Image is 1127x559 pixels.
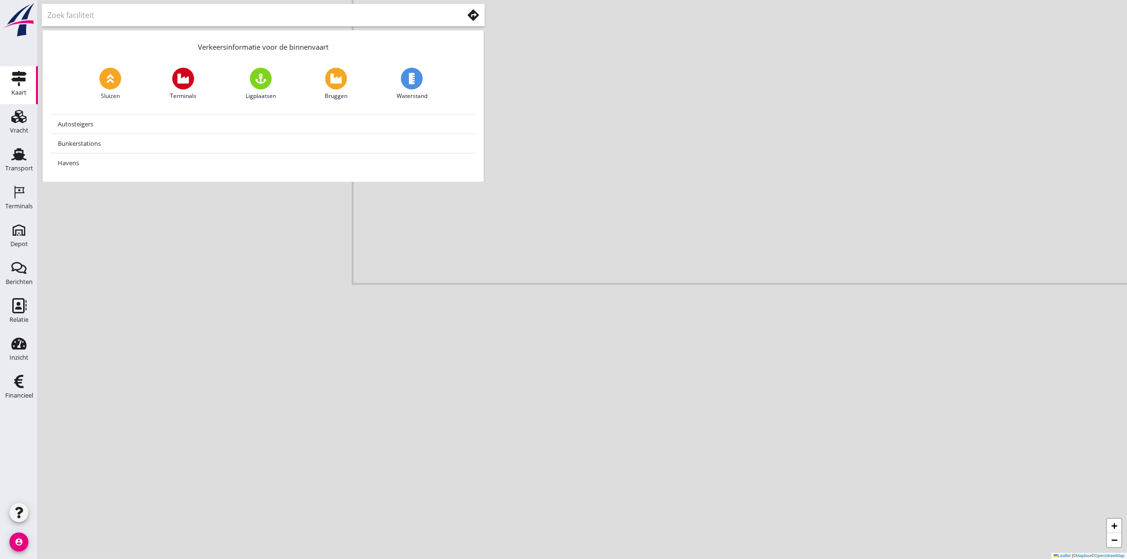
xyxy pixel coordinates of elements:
[1054,553,1071,558] a: Leaflet
[5,203,33,209] div: Terminals
[397,92,427,100] span: Waterstand
[325,68,347,100] a: Bruggen
[43,30,484,60] div: Verkeersinformatie voor de binnenvaart
[10,241,28,247] div: Depot
[47,8,450,23] input: Zoek faciliteit
[1072,553,1073,558] span: |
[325,92,347,100] span: Bruggen
[1051,553,1127,559] div: © ©
[170,68,196,100] a: Terminals
[10,127,28,133] div: Vracht
[5,392,33,399] div: Financieel
[1111,520,1118,532] span: +
[11,89,27,96] div: Kaart
[1094,553,1125,558] a: OpenStreetMap
[1076,553,1092,558] a: Mapbox
[1107,519,1121,533] a: Zoom in
[9,317,28,323] div: Relatie
[99,68,121,100] a: Sluizen
[58,157,469,169] div: Havens
[9,532,28,551] i: account_circle
[6,279,33,285] div: Berichten
[9,355,28,361] div: Inzicht
[58,138,469,149] div: Bunkerstations
[1107,533,1121,547] a: Zoom out
[1111,534,1118,546] span: −
[246,68,276,100] a: Ligplaatsen
[101,92,120,100] span: Sluizen
[246,92,276,100] span: Ligplaatsen
[5,165,33,171] div: Transport
[397,68,427,100] a: Waterstand
[58,118,469,130] div: Autosteigers
[2,2,36,37] img: logo-small.a267ee39.svg
[170,92,196,100] span: Terminals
